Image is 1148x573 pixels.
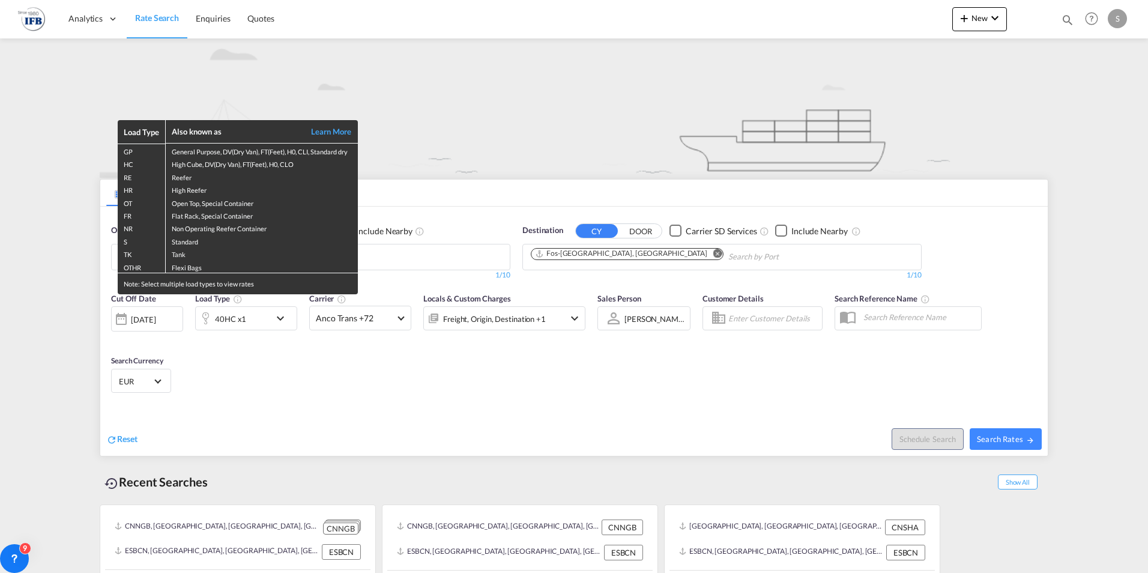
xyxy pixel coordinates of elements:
[118,144,166,157] td: GP
[166,208,358,221] td: Flat Rack, Special Container
[118,234,166,247] td: S
[118,120,166,144] th: Load Type
[118,260,166,273] td: OTHR
[298,126,352,137] a: Learn More
[118,196,166,208] td: OT
[166,247,358,259] td: Tank
[118,273,358,294] div: Note: Select multiple load types to view rates
[118,221,166,234] td: NR
[166,260,358,273] td: Flexi Bags
[172,126,298,137] div: Also known as
[166,183,358,195] td: High Reefer
[166,144,358,157] td: General Purpose, DV(Dry Van), FT(Feet), H0, CLI, Standard dry
[166,157,358,169] td: High Cube, DV(Dry Van), FT(Feet), H0, CLO
[166,196,358,208] td: Open Top, Special Container
[166,170,358,183] td: Reefer
[166,234,358,247] td: Standard
[166,221,358,234] td: Non Operating Reefer Container
[118,208,166,221] td: FR
[118,170,166,183] td: RE
[118,247,166,259] td: TK
[118,157,166,169] td: HC
[118,183,166,195] td: HR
